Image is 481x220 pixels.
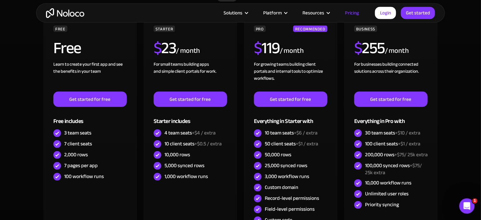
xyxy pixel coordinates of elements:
[354,107,428,127] div: Everything in Pro with
[64,140,92,147] div: 7 client seats
[354,33,362,63] span: $
[164,151,190,158] div: 10,000 rows
[365,201,399,208] div: Priority syncing
[401,7,435,19] a: Get started
[398,139,420,148] span: +$1 / extra
[337,9,367,17] a: Pricing
[296,139,318,148] span: +$1 / extra
[365,190,408,197] div: Unlimited user roles
[216,9,255,17] div: Solutions
[365,179,411,186] div: 10,000 workflow runs
[293,25,327,32] div: RECOMMENDED
[265,173,309,180] div: 3,000 workflow runs
[154,25,175,32] div: STARTER
[365,162,428,176] div: 100,000 synced rows
[64,129,91,136] div: 3 team seats
[254,61,327,91] div: For growing teams building client portals and internal tools to optimize workflows.
[354,91,428,107] a: Get started for free
[265,205,315,212] div: Field-level permissions
[365,160,422,177] span: +$75/ 25k extra
[164,173,208,180] div: 1,000 workflow runs
[164,140,222,147] div: 10 client seats
[294,128,317,137] span: +$6 / extra
[263,9,282,17] div: Platform
[154,107,227,127] div: Starter includes
[294,9,337,17] div: Resources
[375,7,396,19] a: Login
[154,91,227,107] a: Get started for free
[365,140,420,147] div: 100 client seats
[472,198,477,203] span: 1
[154,61,227,91] div: For small teams building apps and simple client portals for work. ‍
[64,173,104,180] div: 100 workflow runs
[164,129,216,136] div: 4 team seats
[154,40,176,56] h2: 23
[385,45,409,56] div: / month
[255,9,294,17] div: Platform
[64,162,98,169] div: 7 pages per app
[365,129,420,136] div: 30 team seats
[195,139,222,148] span: +$0.5 / extra
[354,25,377,32] div: BUSINESS
[254,40,280,56] h2: 119
[354,40,385,56] h2: 255
[53,61,127,91] div: Learn to create your first app and see the benefits in your team ‍
[265,140,318,147] div: 50 client seats
[192,128,216,137] span: +$4 / extra
[302,9,324,17] div: Resources
[53,107,127,127] div: Free includes
[176,45,200,56] div: / month
[254,107,327,127] div: Everything in Starter with
[394,150,428,159] span: +$75/ 25k extra
[164,162,204,169] div: 5,000 synced rows
[53,25,67,32] div: FREE
[395,128,420,137] span: +$10 / extra
[365,151,428,158] div: 200,000 rows
[53,40,81,56] h2: Free
[354,61,428,91] div: For businesses building connected solutions across their organization. ‍
[154,33,162,63] span: $
[254,91,327,107] a: Get started for free
[280,45,304,56] div: / month
[265,151,291,158] div: 50,000 rows
[265,129,317,136] div: 10 team seats
[254,25,266,32] div: PRO
[265,183,298,191] div: Custom domain
[46,8,84,18] a: home
[53,91,127,107] a: Get started for free
[64,151,88,158] div: 2,000 rows
[265,162,307,169] div: 25,000 synced rows
[459,198,475,214] iframe: Intercom live chat
[254,33,262,63] span: $
[224,9,242,17] div: Solutions
[265,194,319,201] div: Record-level permissions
